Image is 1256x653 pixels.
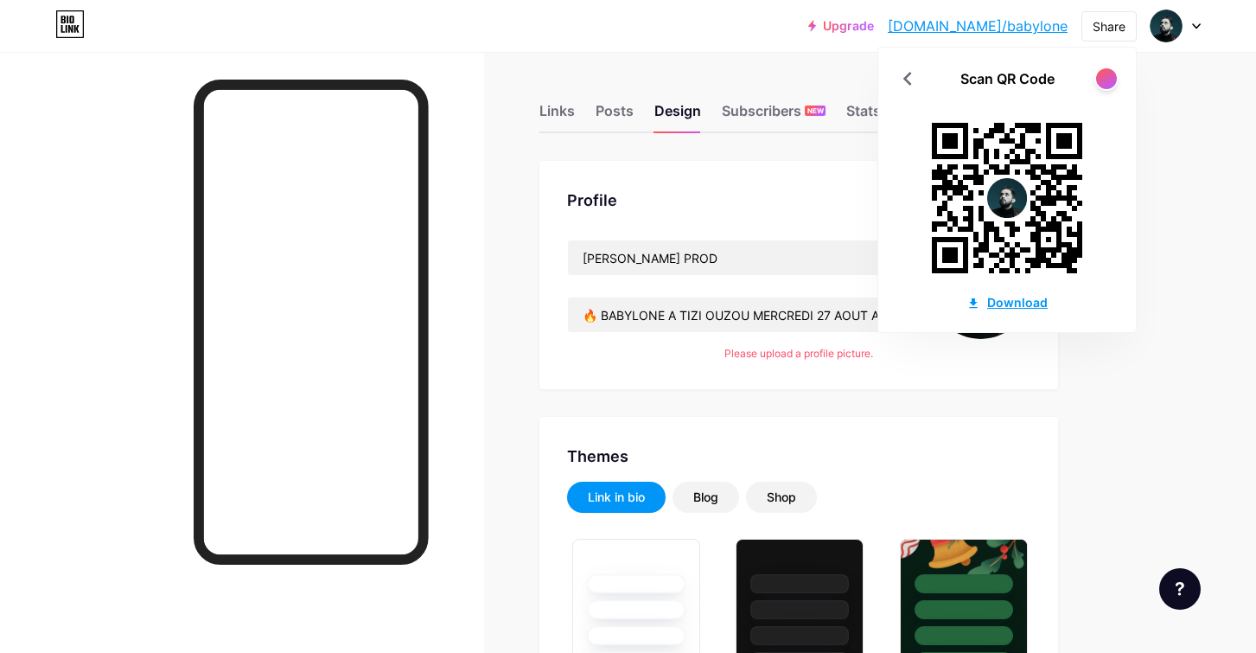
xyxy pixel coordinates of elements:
div: Themes [567,445,1030,468]
div: Subscribers [722,100,826,131]
div: Please upload a profile picture. [724,346,873,362]
div: Scan QR Code [960,68,1055,89]
div: Shop [767,489,796,506]
div: Links [539,100,575,131]
input: Name [568,240,902,275]
div: Stats [846,100,881,131]
div: Link in bio [588,489,645,506]
div: Download [966,293,1048,311]
input: Bio [568,298,902,332]
div: Design [654,100,701,131]
div: Profile [567,189,1030,212]
div: Posts [596,100,634,131]
div: Share [1093,17,1125,35]
span: NEW [807,106,824,116]
a: [DOMAIN_NAME]/babylone [888,16,1068,36]
img: WAZO Tourism [1150,10,1183,42]
a: Upgrade [808,19,874,33]
div: Blog [693,489,718,506]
